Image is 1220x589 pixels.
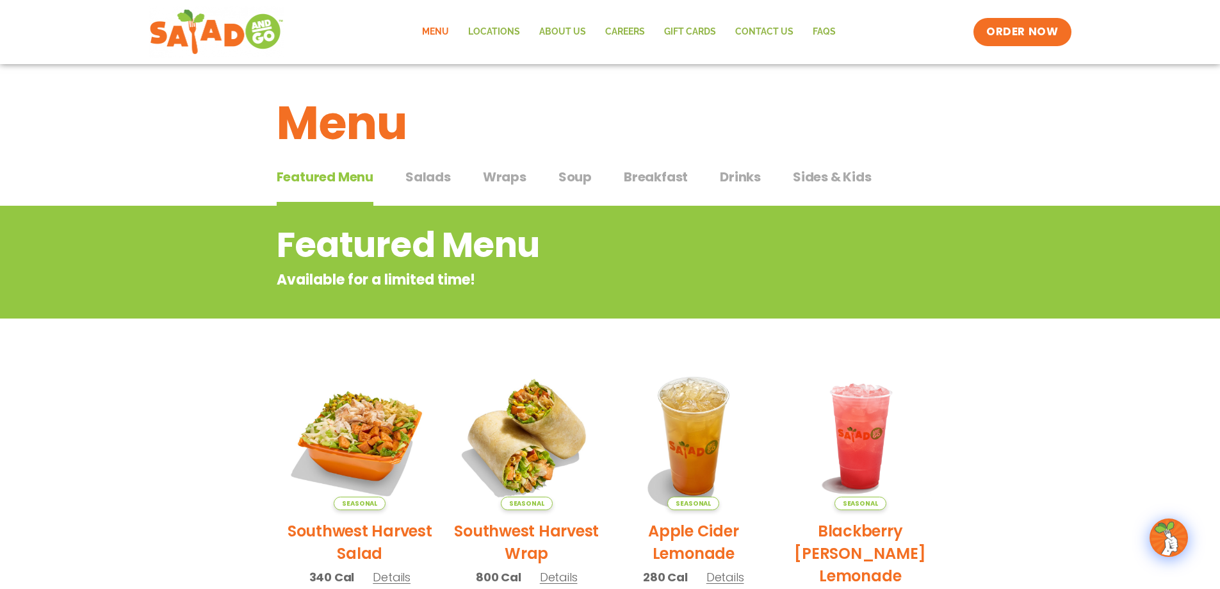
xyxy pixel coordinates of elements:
[277,219,841,271] h2: Featured Menu
[726,17,803,47] a: Contact Us
[793,167,872,187] span: Sides & Kids
[453,520,601,565] h2: Southwest Harvest Wrap
[786,362,934,510] img: Product photo for Blackberry Bramble Lemonade
[453,362,601,510] img: Product photo for Southwest Harvest Wrap
[309,568,355,586] span: 340 Cal
[1151,520,1187,556] img: wpChatIcon
[334,497,386,510] span: Seasonal
[405,167,451,187] span: Salads
[667,497,719,510] span: Seasonal
[973,18,1071,46] a: ORDER NOW
[286,362,434,510] img: Product photo for Southwest Harvest Salad
[620,362,768,510] img: Product photo for Apple Cider Lemonade
[277,167,373,187] span: Featured Menu
[277,163,944,206] div: Tabbed content
[476,568,521,586] span: 800 Cal
[655,17,726,47] a: GIFT CARDS
[501,497,553,510] span: Seasonal
[540,569,578,585] span: Details
[786,520,934,587] h2: Blackberry [PERSON_NAME] Lemonade
[596,17,655,47] a: Careers
[720,167,761,187] span: Drinks
[624,167,688,187] span: Breakfast
[620,520,768,565] h2: Apple Cider Lemonade
[412,17,845,47] nav: Menu
[643,568,688,586] span: 280 Cal
[277,88,944,158] h1: Menu
[986,24,1058,40] span: ORDER NOW
[373,569,411,585] span: Details
[803,17,845,47] a: FAQs
[277,269,841,290] p: Available for a limited time!
[412,17,459,47] a: Menu
[834,497,886,510] span: Seasonal
[706,569,744,585] span: Details
[483,167,526,187] span: Wraps
[558,167,592,187] span: Soup
[286,520,434,565] h2: Southwest Harvest Salad
[459,17,530,47] a: Locations
[530,17,596,47] a: About Us
[149,6,284,58] img: new-SAG-logo-768×292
